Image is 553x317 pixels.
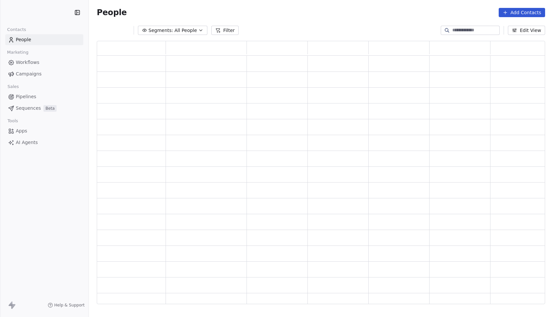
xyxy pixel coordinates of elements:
[211,26,239,35] button: Filter
[5,34,83,45] a: People
[5,116,21,126] span: Tools
[5,126,83,136] a: Apps
[16,128,27,134] span: Apps
[16,105,41,112] span: Sequences
[5,57,83,68] a: Workflows
[5,137,83,148] a: AI Agents
[5,103,83,114] a: SequencesBeta
[4,25,29,35] span: Contacts
[16,139,38,146] span: AI Agents
[16,36,31,43] span: People
[499,8,545,17] button: Add Contacts
[4,47,31,57] span: Marketing
[97,56,551,304] div: grid
[5,82,22,92] span: Sales
[5,91,83,102] a: Pipelines
[16,59,39,66] span: Workflows
[174,27,197,34] span: All People
[97,8,127,17] span: People
[54,303,85,308] span: Help & Support
[16,71,41,77] span: Campaigns
[148,27,173,34] span: Segments:
[48,303,85,308] a: Help & Support
[43,105,57,112] span: Beta
[508,26,545,35] button: Edit View
[5,69,83,79] a: Campaigns
[16,93,36,100] span: Pipelines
